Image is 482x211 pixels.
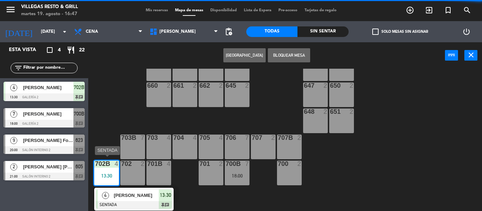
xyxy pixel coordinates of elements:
div: 701 [199,161,200,167]
button: power_input [445,50,458,61]
span: Pre-acceso [275,8,301,12]
span: [PERSON_NAME] [23,110,73,118]
i: add_circle_outline [406,6,414,14]
span: 7 [10,111,17,118]
span: Cena [86,29,98,34]
div: 707 [252,135,252,141]
div: Villegas Resto & Grill [21,4,78,11]
span: [PERSON_NAME] [23,84,73,91]
input: Filtrar por nombre... [23,64,77,72]
span: 4 [10,84,17,91]
div: Sin sentar [297,26,349,37]
div: 2 [297,135,302,141]
span: 4 [58,46,61,54]
span: [PERSON_NAME] Foods [23,137,73,144]
i: crop_square [46,46,54,54]
button: close [464,50,477,61]
span: Tarjetas de regalo [301,8,340,12]
i: menu [5,4,16,15]
div: 2 [271,135,276,141]
div: 705 [199,135,200,141]
div: Esta vista [4,46,51,54]
div: 18:00 [225,173,249,178]
div: 2 [167,82,171,89]
div: 4 [167,135,171,141]
div: 704 [173,135,174,141]
button: menu [5,4,16,17]
i: power_settings_new [462,27,471,36]
div: 2 [219,161,223,167]
div: 700B [225,161,226,167]
div: 2 [297,161,302,167]
span: pending_actions [224,27,233,36]
label: Solo mesas sin asignar [372,29,428,35]
span: 4 [102,192,109,199]
div: 4 [193,135,197,141]
div: Todas [246,26,297,37]
span: 623 [76,136,83,144]
div: 662 [199,82,200,89]
div: 2 [350,108,354,115]
i: turned_in_not [444,6,452,14]
span: Mis reservas [142,8,171,12]
i: filter_list [14,64,23,72]
span: 702B [74,83,84,92]
i: search [463,6,471,14]
div: SENTADA [95,146,120,155]
i: close [467,51,475,59]
div: 645 [225,82,226,89]
div: 2 [219,82,223,89]
span: 2 [10,163,17,170]
i: power_input [447,51,456,59]
div: 4 [219,135,223,141]
button: Bloquear Mesa [268,48,310,62]
span: 605 [76,162,83,171]
span: 700B [74,110,84,118]
div: 2 [141,161,145,167]
span: [PERSON_NAME] [114,192,159,199]
div: 2 [324,82,328,89]
span: check_box_outline_blank [372,29,379,35]
span: Lista de Espera [240,8,275,12]
div: 4 [167,161,171,167]
div: 7 [245,135,249,141]
span: [PERSON_NAME] [159,29,196,34]
div: 2 [350,82,354,89]
span: Disponibilidad [207,8,240,12]
div: 706 [225,135,226,141]
span: Mapa de mesas [171,8,207,12]
span: [PERSON_NAME] [PERSON_NAME] [23,163,73,170]
div: 2 [324,108,328,115]
span: 9 [10,137,17,144]
i: arrow_drop_down [60,27,69,36]
div: 4 [115,161,119,167]
i: restaurant [67,46,75,54]
span: 13:30 [160,191,171,199]
div: martes 19. agosto - 16:47 [21,11,78,18]
button: [GEOGRAPHIC_DATA] [223,48,266,62]
div: 7 [141,135,145,141]
span: 22 [79,46,85,54]
div: 7 [245,161,249,167]
div: 13:30 [94,173,119,178]
div: 2 [245,82,249,89]
div: 661 [173,82,174,89]
div: 2 [193,82,197,89]
i: exit_to_app [425,6,433,14]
